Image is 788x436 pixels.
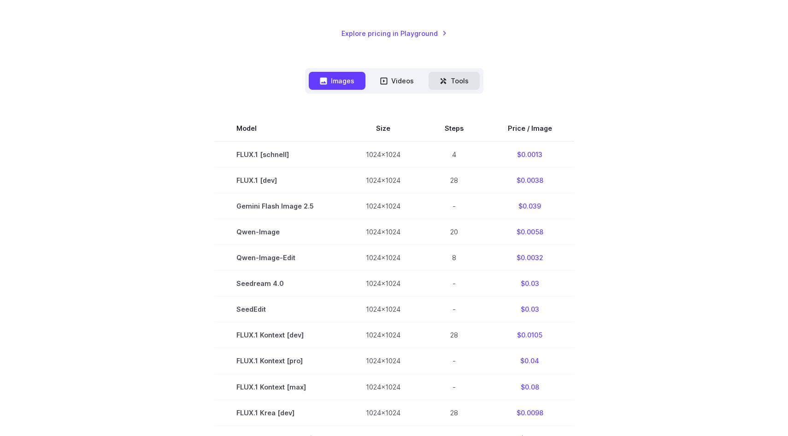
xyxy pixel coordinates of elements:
td: $0.0105 [486,322,574,348]
td: FLUX.1 Krea [dev] [214,400,344,425]
td: - [423,193,486,219]
td: $0.0098 [486,400,574,425]
td: $0.0038 [486,168,574,193]
td: 28 [423,322,486,348]
td: FLUX.1 [dev] [214,168,344,193]
td: $0.04 [486,348,574,374]
button: Videos [369,72,425,90]
td: $0.0032 [486,245,574,271]
td: 28 [423,168,486,193]
td: Qwen-Image-Edit [214,245,344,271]
td: 1024x1024 [344,141,423,168]
td: FLUX.1 Kontext [pro] [214,348,344,374]
td: SeedEdit [214,296,344,322]
td: Qwen-Image [214,219,344,245]
td: - [423,374,486,400]
td: 8 [423,245,486,271]
td: 4 [423,141,486,168]
td: 1024x1024 [344,322,423,348]
td: $0.0013 [486,141,574,168]
td: $0.08 [486,374,574,400]
button: Images [309,72,365,90]
td: FLUX.1 Kontext [max] [214,374,344,400]
td: 1024x1024 [344,193,423,219]
td: 1024x1024 [344,168,423,193]
td: Seedream 4.0 [214,271,344,296]
span: Gemini Flash Image 2.5 [236,201,322,211]
td: $0.03 [486,296,574,322]
td: 1024x1024 [344,219,423,245]
td: 1024x1024 [344,271,423,296]
th: Price / Image [486,116,574,141]
td: 1024x1024 [344,400,423,425]
td: $0.039 [486,193,574,219]
td: 20 [423,219,486,245]
th: Size [344,116,423,141]
td: 1024x1024 [344,348,423,374]
td: - [423,271,486,296]
td: FLUX.1 [schnell] [214,141,344,168]
td: 1024x1024 [344,374,423,400]
td: 1024x1024 [344,245,423,271]
button: Tools [429,72,480,90]
td: 1024x1024 [344,296,423,322]
td: - [423,348,486,374]
th: Steps [423,116,486,141]
td: $0.0058 [486,219,574,245]
td: 28 [423,400,486,425]
a: Explore pricing in Playground [341,28,447,39]
th: Model [214,116,344,141]
td: - [423,296,486,322]
td: $0.03 [486,271,574,296]
td: FLUX.1 Kontext [dev] [214,322,344,348]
